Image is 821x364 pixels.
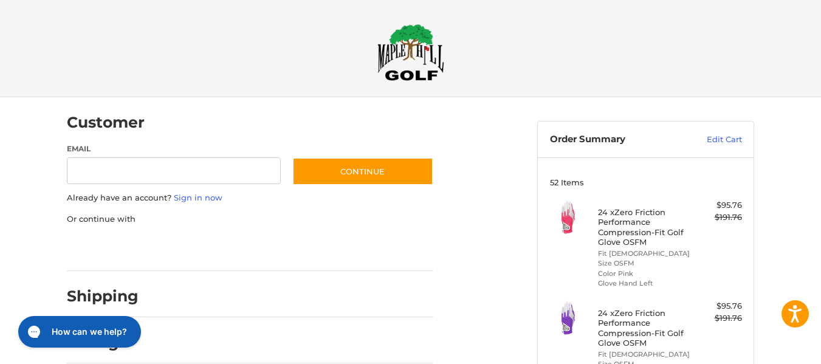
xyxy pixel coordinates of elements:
div: $95.76 [694,199,742,211]
iframe: PayPal-venmo [269,237,360,259]
div: $191.76 [694,211,742,224]
div: $95.76 [694,300,742,312]
h4: 24 x Zero Friction Performance Compression-Fit Golf Glove OSFM [598,207,691,247]
iframe: PayPal-paypal [63,237,154,259]
h3: 52 Items [550,177,742,187]
li: Size OSFM [598,258,691,269]
img: Maple Hill Golf [377,24,444,81]
a: Edit Cart [681,134,742,146]
li: Glove Hand Left [598,278,691,289]
li: Color Pink [598,269,691,279]
iframe: Gorgias live chat messenger [12,312,145,352]
div: $191.76 [694,312,742,325]
p: Already have an account? [67,192,433,204]
h3: Order Summary [550,134,681,146]
li: Fit [DEMOGRAPHIC_DATA] [598,249,691,259]
label: Email [67,143,281,154]
p: Or continue with [67,213,433,225]
button: Continue [292,157,433,185]
h2: Shipping [67,287,139,306]
h4: 24 x Zero Friction Performance Compression-Fit Golf Glove OSFM [598,308,691,348]
iframe: PayPal-paylater [166,237,257,259]
h2: Customer [67,113,145,132]
a: Sign in now [174,193,222,202]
